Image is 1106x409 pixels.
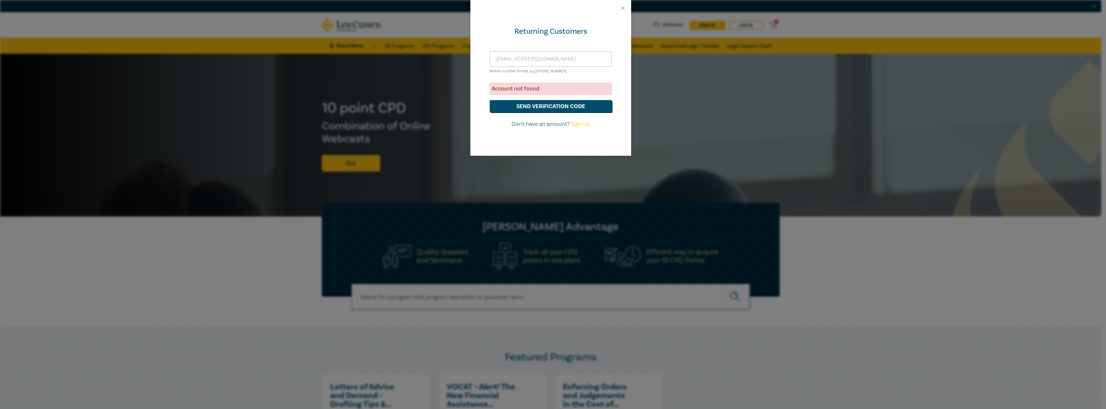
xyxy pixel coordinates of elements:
p: Don't have an account? [490,120,612,128]
small: Mobile number format e.g [PHONE_NUMBER] [490,69,567,74]
a: Sign Up [571,120,590,128]
div: Returning Customers [490,26,612,37]
button: Close [620,5,626,11]
input: Enter email or Mobile number [490,51,612,67]
button: send verification code [490,100,612,112]
div: Account not found [490,83,612,95]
